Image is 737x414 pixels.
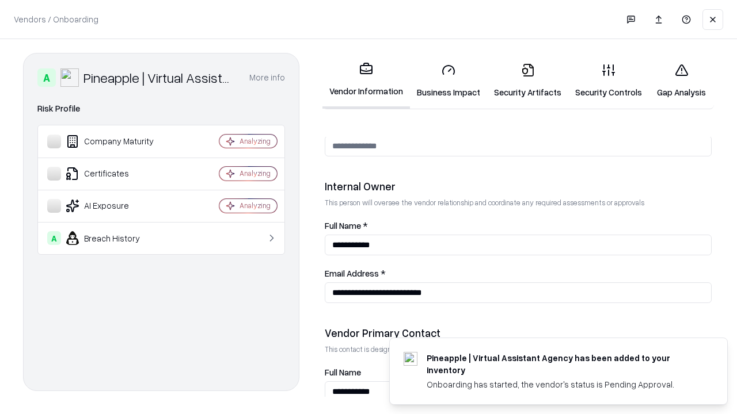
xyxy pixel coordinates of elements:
div: A [37,68,56,87]
label: Full Name [325,368,712,377]
label: Full Name * [325,221,712,230]
a: Vendor Information [322,53,410,109]
div: Analyzing [240,168,271,178]
div: AI Exposure [47,199,185,213]
a: Security Controls [568,54,649,108]
img: Pineapple | Virtual Assistant Agency [60,68,79,87]
div: Certificates [47,167,185,181]
div: Pineapple | Virtual Assistant Agency has been added to your inventory [427,352,700,376]
div: Internal Owner [325,179,712,193]
p: This person will oversee the vendor relationship and coordinate any required assessments or appro... [325,198,712,208]
div: Pineapple | Virtual Assistant Agency [83,68,235,87]
p: This contact is designated to receive the assessment request from Shift [325,344,712,354]
div: Analyzing [240,136,271,146]
img: trypineapple.com [404,352,417,366]
a: Business Impact [410,54,487,108]
div: Onboarding has started, the vendor's status is Pending Approval. [427,378,700,390]
a: Gap Analysis [649,54,714,108]
label: Email Address * [325,269,712,278]
div: Vendor Primary Contact [325,326,712,340]
button: More info [249,67,285,88]
p: Vendors / Onboarding [14,13,98,25]
a: Security Artifacts [487,54,568,108]
div: A [47,231,61,245]
div: Company Maturity [47,135,185,148]
div: Risk Profile [37,102,285,116]
div: Breach History [47,231,185,245]
div: Analyzing [240,201,271,210]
